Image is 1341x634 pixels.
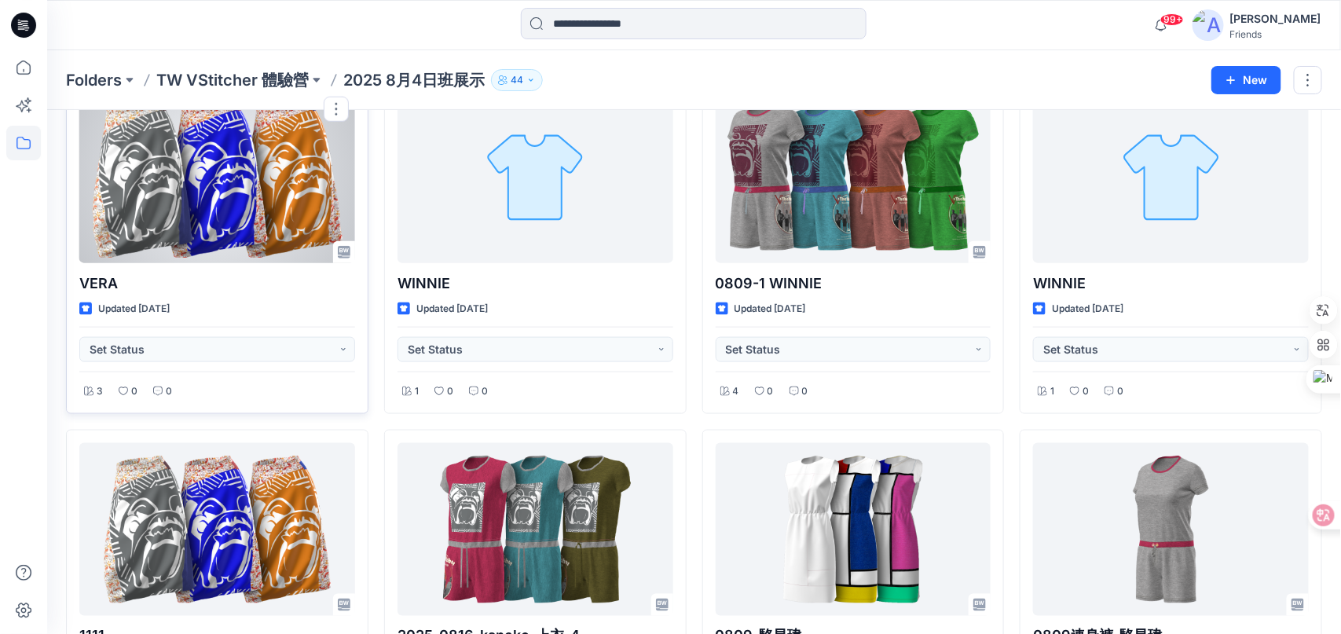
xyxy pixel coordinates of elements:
[1193,9,1224,41] img: avatar
[1230,9,1321,28] div: [PERSON_NAME]
[1033,90,1309,263] a: WINNIE
[97,383,103,400] p: 3
[482,383,488,400] p: 0
[1083,383,1089,400] p: 0
[447,383,453,400] p: 0
[716,273,991,295] p: 0809-1 WINNIE
[733,383,739,400] p: 4
[79,273,355,295] p: VERA
[79,90,355,263] a: VERA
[768,383,774,400] p: 0
[802,383,808,400] p: 0
[398,273,673,295] p: WINNIE
[415,383,419,400] p: 1
[166,383,172,400] p: 0
[716,90,991,263] a: 0809-1 WINNIE
[343,69,485,91] p: 2025 8月4日班展示
[398,90,673,263] a: WINNIE
[1052,301,1123,317] p: Updated [DATE]
[511,71,523,89] p: 44
[1117,383,1123,400] p: 0
[1160,13,1184,26] span: 99+
[79,443,355,616] a: 1111
[1033,273,1309,295] p: WINNIE
[398,443,673,616] a: 2025-0816-kaneko-上衣-4
[1050,383,1054,400] p: 1
[716,443,991,616] a: 0809-駱昱瑋
[491,69,543,91] button: 44
[98,301,170,317] p: Updated [DATE]
[1033,443,1309,616] a: 0809連身褲-駱昱瑋
[131,383,137,400] p: 0
[1230,28,1321,40] div: Friends
[735,301,806,317] p: Updated [DATE]
[156,69,309,91] a: TW VStitcher 體驗營
[1211,66,1281,94] button: New
[416,301,488,317] p: Updated [DATE]
[66,69,122,91] a: Folders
